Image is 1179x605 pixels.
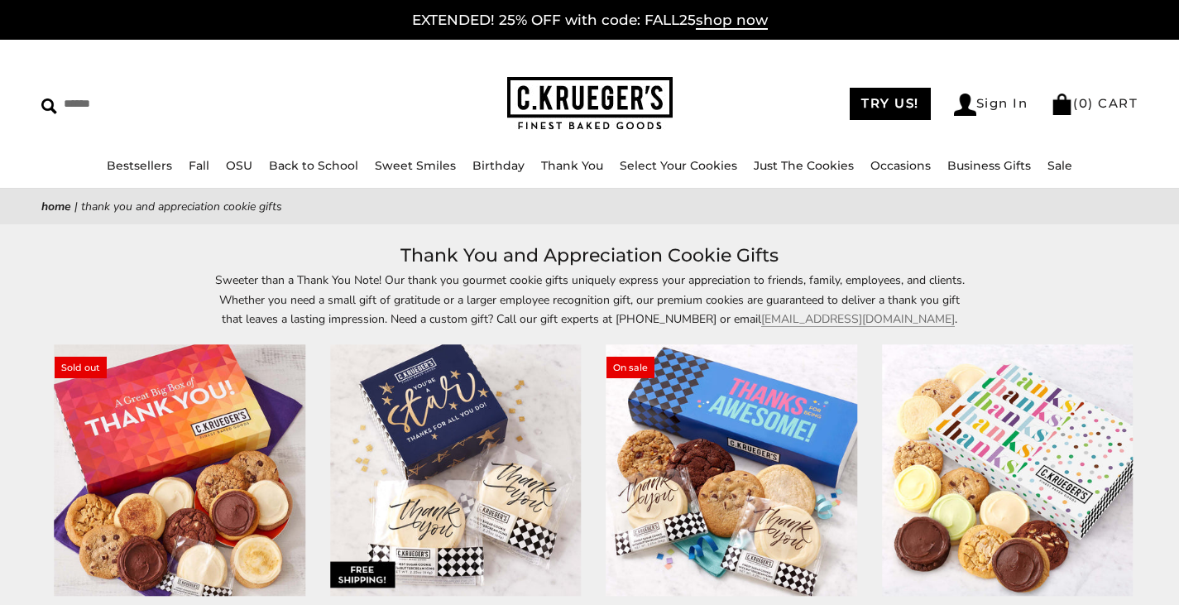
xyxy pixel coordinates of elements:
[606,357,654,378] span: On sale
[761,311,955,327] a: [EMAIL_ADDRESS][DOMAIN_NAME]
[954,94,1028,116] a: Sign In
[1047,158,1072,173] a: Sale
[620,158,737,173] a: Select Your Cookies
[1051,95,1138,111] a: (0) CART
[1079,95,1089,111] span: 0
[870,158,931,173] a: Occasions
[472,158,525,173] a: Birthday
[209,271,971,328] p: Sweeter than a Thank You Note! Our thank you gourmet cookie gifts uniquely express your appreciat...
[41,98,57,114] img: Search
[954,94,976,116] img: Account
[41,199,71,214] a: Home
[754,158,854,173] a: Just The Cookies
[74,199,78,214] span: |
[696,12,768,30] span: shop now
[55,357,107,378] span: Sold out
[55,345,305,596] img: Box of Thanks Cookie Gift Boxes - Assorted Cookies
[412,12,768,30] a: EXTENDED! 25% OFF with code: FALL25shop now
[1051,94,1073,115] img: Bag
[41,197,1138,216] nav: breadcrumbs
[81,199,282,214] span: Thank You and Appreciation Cookie Gifts
[330,345,581,596] img: You’re a Star Duo Sampler - Iced Cookies with Messages
[606,345,857,596] img: Thanks for Being Awesome Half Dozen Sampler - Assorted Cookies
[189,158,209,173] a: Fall
[947,158,1031,173] a: Business Gifts
[882,345,1133,596] img: Thanks! Cookie Gift Boxes - Assorted Cookies
[541,158,603,173] a: Thank You
[41,91,299,117] input: Search
[226,158,252,173] a: OSU
[507,77,673,131] img: C.KRUEGER'S
[107,158,172,173] a: Bestsellers
[850,88,931,120] a: TRY US!
[269,158,358,173] a: Back to School
[66,241,1113,271] h1: Thank You and Appreciation Cookie Gifts
[375,158,456,173] a: Sweet Smiles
